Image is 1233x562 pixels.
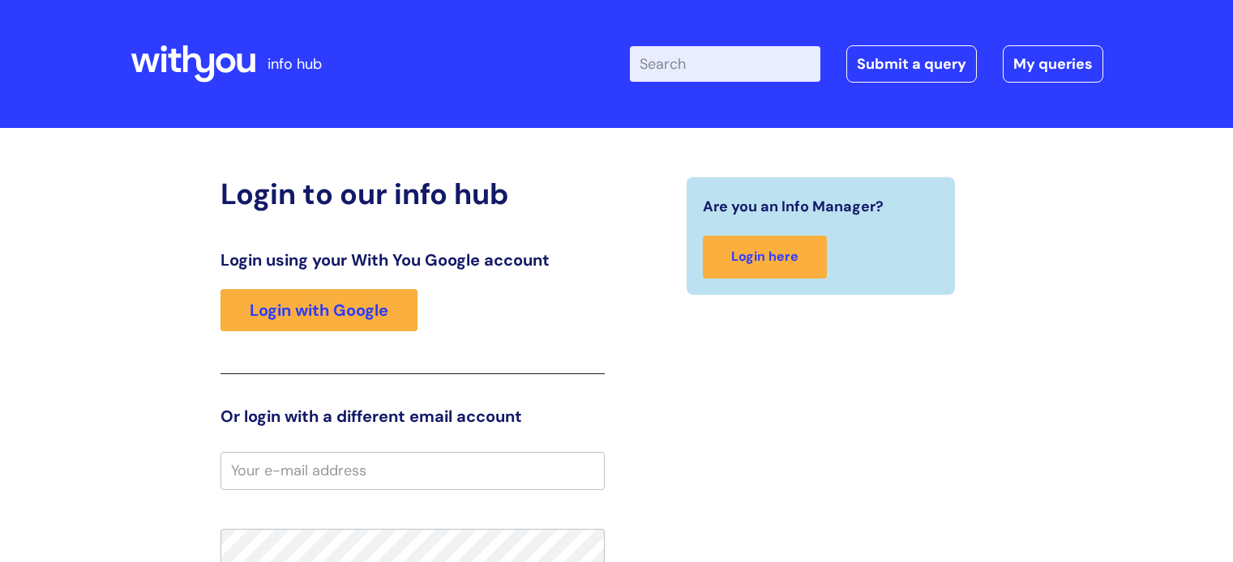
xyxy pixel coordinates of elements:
[630,46,820,82] input: Search
[220,250,605,270] h3: Login using your With You Google account
[268,51,322,77] p: info hub
[703,236,827,279] a: Login here
[220,452,605,489] input: Your e-mail address
[220,289,417,331] a: Login with Google
[1003,45,1103,83] a: My queries
[846,45,977,83] a: Submit a query
[703,194,884,219] span: Are you an Info Manager?
[220,177,605,211] h2: Login to our info hub
[220,407,605,426] h3: Or login with a different email account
